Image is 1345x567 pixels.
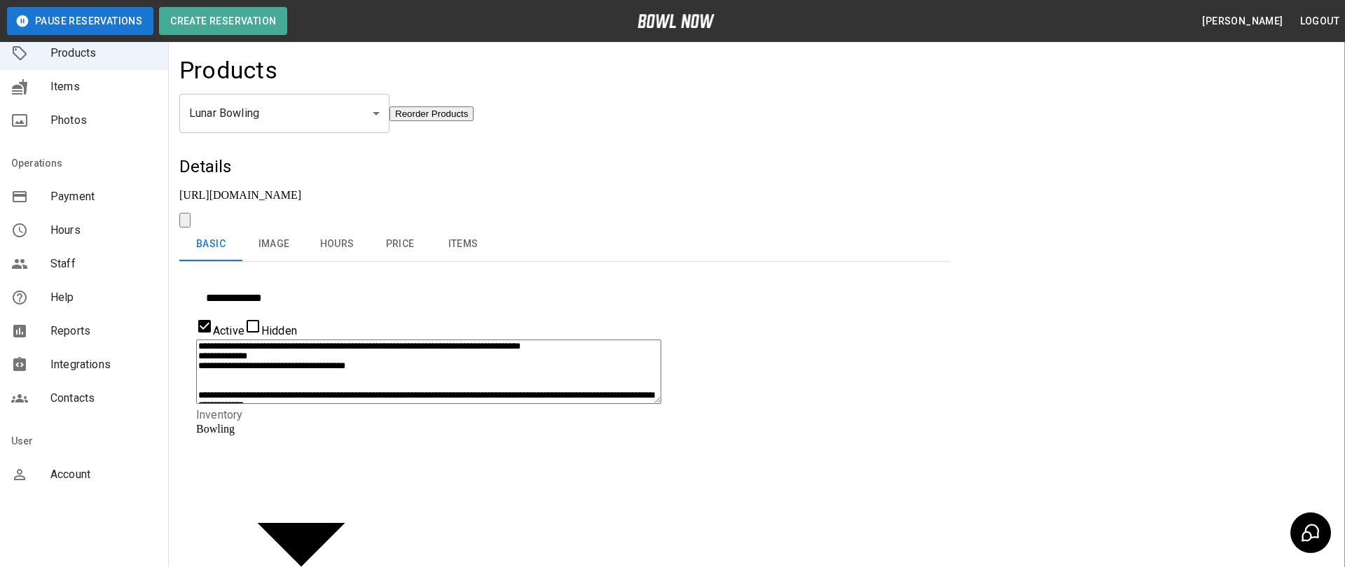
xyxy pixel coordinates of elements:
span: Hours [50,222,157,239]
button: Logout [1295,8,1345,34]
span: Integrations [50,356,157,373]
h4: Products [179,56,277,85]
span: Products [50,45,157,62]
span: Account [50,466,157,483]
span: Payment [50,188,157,205]
button: Create Reservation [159,7,287,35]
div: Bowling [196,423,406,435]
button: [PERSON_NAME] [1196,8,1288,34]
button: copy link [179,213,191,227]
span: Photos [50,112,157,129]
span: Help [50,289,157,306]
button: Basic [179,227,242,261]
button: Price [368,227,432,261]
button: Reorder Products [389,106,474,121]
span: Contacts [50,390,157,407]
a: [URL][DOMAIN_NAME] [179,189,301,201]
span: Active [213,324,244,337]
img: logo [637,14,715,28]
div: basic tabs example [179,227,949,261]
button: Image [242,227,305,261]
button: Hours [305,227,368,261]
span: Hidden [261,324,297,337]
label: Hidden products will not be visible to customers. You can still create and use them for bookings. [244,325,297,337]
span: Staff [50,255,157,272]
h5: Details [179,155,949,178]
button: Pause Reservations [7,7,153,35]
span: Items [50,78,157,95]
button: Items [432,227,495,261]
div: Lunar Bowling [179,94,389,133]
legend: Inventory [196,407,242,423]
span: Reports [50,323,157,339]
